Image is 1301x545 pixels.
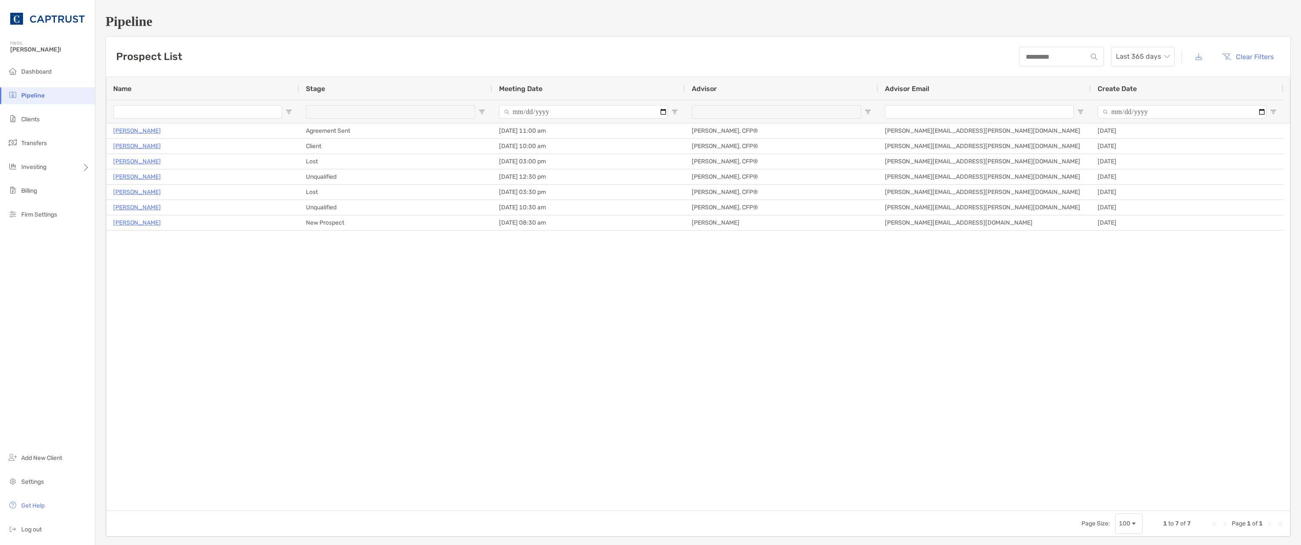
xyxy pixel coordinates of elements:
img: clients icon [8,114,18,124]
span: 7 [1187,520,1191,527]
div: New Prospect [299,215,492,230]
a: [PERSON_NAME] [113,187,161,197]
p: [PERSON_NAME] [113,202,161,213]
input: Advisor Email Filter Input [885,105,1074,119]
button: Open Filter Menu [1270,108,1277,115]
span: [PERSON_NAME]! [10,46,90,53]
div: Unqualified [299,169,492,184]
span: Last 365 days [1116,47,1170,66]
a: [PERSON_NAME] [113,141,161,151]
div: [DATE] 10:30 am [492,200,685,215]
span: Dashboard [21,68,51,75]
div: [PERSON_NAME][EMAIL_ADDRESS][PERSON_NAME][DOMAIN_NAME] [878,169,1091,184]
span: Firm Settings [21,211,57,218]
div: [PERSON_NAME][EMAIL_ADDRESS][PERSON_NAME][DOMAIN_NAME] [878,154,1091,169]
button: Clear Filters [1215,47,1280,66]
div: [DATE] [1091,123,1284,138]
div: [DATE] [1091,200,1284,215]
div: [DATE] 03:30 pm [492,185,685,200]
span: Transfers [21,140,47,147]
div: Unqualified [299,200,492,215]
div: Next Page [1266,520,1273,527]
span: Add New Client [21,454,62,462]
img: get-help icon [8,500,18,510]
img: billing icon [8,185,18,195]
div: [DATE] 10:00 am [492,139,685,154]
div: Agreement Sent [299,123,492,138]
button: Open Filter Menu [285,108,292,115]
img: settings icon [8,476,18,486]
h1: Pipeline [106,14,1291,29]
a: [PERSON_NAME] [113,217,161,228]
div: Lost [299,154,492,169]
button: Open Filter Menu [864,108,871,115]
img: dashboard icon [8,66,18,76]
a: [PERSON_NAME] [113,156,161,167]
div: [DATE] 11:00 am [492,123,685,138]
h3: Prospect List [116,51,182,63]
span: Advisor Email [885,85,929,93]
span: Get Help [21,502,45,509]
div: Client [299,139,492,154]
div: Page Size [1115,514,1143,534]
button: Open Filter Menu [1077,108,1084,115]
span: Page [1232,520,1246,527]
div: [PERSON_NAME] [685,215,878,230]
div: 100 [1119,520,1130,527]
div: [DATE] [1091,139,1284,154]
div: [PERSON_NAME], CFP® [685,185,878,200]
span: Investing [21,163,46,171]
input: Name Filter Input [113,105,282,119]
div: [PERSON_NAME][EMAIL_ADDRESS][DOMAIN_NAME] [878,215,1091,230]
span: to [1168,520,1174,527]
span: Create Date [1098,85,1137,93]
div: Page Size: [1081,520,1110,527]
button: Open Filter Menu [479,108,485,115]
div: [DATE] [1091,215,1284,230]
div: [DATE] 08:30 am [492,215,685,230]
div: [PERSON_NAME][EMAIL_ADDRESS][PERSON_NAME][DOMAIN_NAME] [878,185,1091,200]
a: [PERSON_NAME] [113,171,161,182]
input: Meeting Date Filter Input [499,105,668,119]
div: [DATE] 03:00 pm [492,154,685,169]
span: Name [113,85,131,93]
span: 7 [1175,520,1179,527]
div: [PERSON_NAME], CFP® [685,123,878,138]
span: Log out [21,526,42,533]
div: [DATE] [1091,169,1284,184]
div: Last Page [1276,520,1283,527]
img: investing icon [8,161,18,171]
div: [PERSON_NAME], CFP® [685,169,878,184]
img: input icon [1091,54,1097,60]
span: of [1180,520,1186,527]
div: [PERSON_NAME], CFP® [685,154,878,169]
span: of [1252,520,1258,527]
span: Stage [306,85,325,93]
div: [PERSON_NAME][EMAIL_ADDRESS][PERSON_NAME][DOMAIN_NAME] [878,200,1091,215]
span: Advisor [692,85,717,93]
button: Open Filter Menu [671,108,678,115]
div: [DATE] [1091,154,1284,169]
div: [PERSON_NAME], CFP® [685,200,878,215]
div: [PERSON_NAME][EMAIL_ADDRESS][PERSON_NAME][DOMAIN_NAME] [878,123,1091,138]
a: [PERSON_NAME] [113,126,161,136]
span: Clients [21,116,40,123]
img: transfers icon [8,137,18,148]
div: First Page [1211,520,1218,527]
div: [DATE] 12:30 pm [492,169,685,184]
span: Pipeline [21,92,45,99]
img: logout icon [8,524,18,534]
div: Lost [299,185,492,200]
span: 1 [1259,520,1263,527]
div: [DATE] [1091,185,1284,200]
span: Billing [21,187,37,194]
input: Create Date Filter Input [1098,105,1267,119]
img: pipeline icon [8,90,18,100]
img: CAPTRUST Logo [10,3,85,34]
span: 1 [1247,520,1251,527]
